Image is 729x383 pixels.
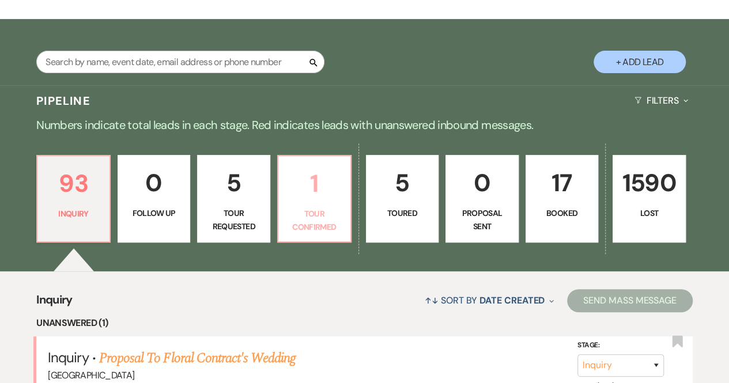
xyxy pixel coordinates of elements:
[577,339,664,352] label: Stage:
[620,164,678,202] p: 1590
[125,164,183,202] p: 0
[373,164,432,202] p: 5
[36,93,90,109] h3: Pipeline
[205,207,263,233] p: Tour Requested
[613,155,686,242] a: 1590Lost
[197,155,270,242] a: 5Tour Requested
[594,51,686,73] button: + Add Lead
[533,164,591,202] p: 17
[526,155,599,242] a: 17Booked
[533,207,591,219] p: Booked
[366,155,439,242] a: 5Toured
[285,207,343,233] p: Tour Confirmed
[48,369,134,381] span: [GEOGRAPHIC_DATA]
[420,285,558,316] button: Sort By Date Created
[48,348,88,366] span: Inquiry
[630,85,693,116] button: Filters
[36,155,111,242] a: 93Inquiry
[373,207,432,219] p: Toured
[99,348,296,369] a: Proposal To Floral Contract's Wedding
[44,164,103,203] p: 93
[277,155,352,242] a: 1Tour Confirmed
[36,291,73,316] span: Inquiry
[36,316,693,331] li: Unanswered (1)
[205,164,263,202] p: 5
[44,207,103,220] p: Inquiry
[620,207,678,219] p: Lost
[118,155,191,242] a: 0Follow Up
[479,294,545,306] span: Date Created
[445,155,519,242] a: 0Proposal Sent
[453,164,511,202] p: 0
[567,289,693,312] button: Send Mass Message
[36,51,324,73] input: Search by name, event date, email address or phone number
[125,207,183,219] p: Follow Up
[425,294,439,306] span: ↑↓
[285,164,343,203] p: 1
[453,207,511,233] p: Proposal Sent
